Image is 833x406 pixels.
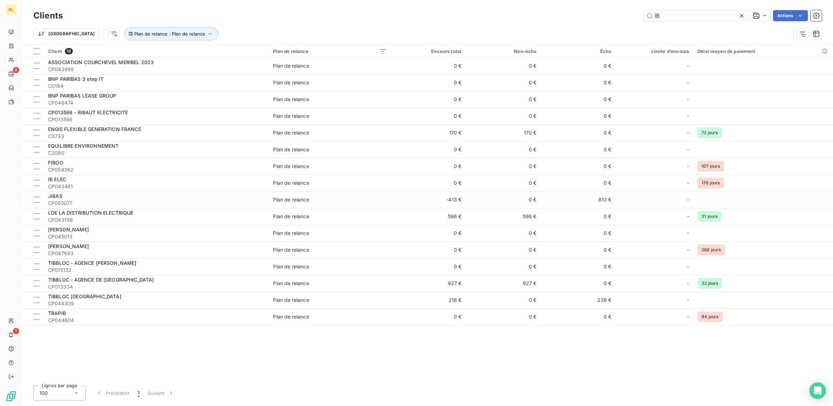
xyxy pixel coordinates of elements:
[466,308,541,325] td: 0 €
[466,191,541,208] td: 0 €
[48,83,265,90] span: C0194
[48,233,265,240] span: CP045013
[466,208,541,225] td: 596 €
[466,158,541,175] td: 0 €
[48,116,265,123] span: CP013586
[620,48,689,54] div: Limite d’encours
[687,163,689,170] span: -
[391,308,466,325] td: 0 €
[541,225,616,242] td: 0 €
[541,275,616,292] td: 0 €
[144,386,179,400] button: Suivant
[466,124,541,141] td: 170 €
[273,79,309,86] div: Plan de relance
[541,175,616,191] td: 0 €
[391,208,466,225] td: 596 €
[273,62,309,69] div: Plan de relance
[541,108,616,124] td: 0 €
[391,191,466,208] td: -413 €
[466,292,541,308] td: 0 €
[391,275,466,292] td: 927 €
[273,96,309,103] div: Plan de relance
[697,245,725,255] span: 266 jours
[541,191,616,208] td: 813 €
[687,79,689,86] span: -
[273,280,309,287] div: Plan de relance
[273,48,387,54] div: Plan de relance
[273,163,309,170] div: Plan de relance
[809,382,826,399] div: Open Intercom Messenger
[6,391,17,402] img: Logo LeanPay
[48,126,141,132] span: ENGIE FLEXIBLE GENERATION FRANCE
[133,386,144,400] button: 1
[48,277,154,283] span: TIBBLOC - AGENCE DE [GEOGRAPHIC_DATA]
[697,48,829,54] div: Délai moyen de paiement
[48,160,63,166] span: FIBOO
[697,211,721,222] span: 31 jours
[65,48,73,54] span: 16
[48,166,265,173] span: CP054362
[6,4,17,15] div: RL
[541,258,616,275] td: 0 €
[48,183,265,190] span: CP043461
[391,175,466,191] td: 0 €
[466,141,541,158] td: 0 €
[541,74,616,91] td: 0 €
[273,313,309,320] div: Plan de relance
[48,59,154,65] span: ASSOCIATION COURCHEVEL MERIBEL 2023
[466,91,541,108] td: 0 €
[687,263,689,270] span: -
[687,146,689,153] span: -
[48,48,62,54] span: Client
[48,250,265,257] span: CP047693
[697,161,724,171] span: 107 jours
[697,278,722,289] span: 32 jours
[33,28,99,39] button: [GEOGRAPHIC_DATA]
[687,129,689,136] span: -
[273,129,309,136] div: Plan de relance
[33,9,63,22] h3: Clients
[273,179,309,186] div: Plan de relance
[48,267,265,274] span: CP015132
[466,175,541,191] td: 0 €
[687,179,689,186] span: -
[541,308,616,325] td: 0 €
[48,317,265,324] span: CP044604
[687,196,689,203] span: -
[541,292,616,308] td: 238 €
[391,58,466,74] td: 0 €
[48,176,66,182] span: IB ELEC
[697,178,724,188] span: 176 jours
[13,328,19,334] span: 1
[48,143,119,149] span: EQUILIBRE ENVIRONNEMENT
[48,99,265,106] span: CP046474
[391,242,466,258] td: 0 €
[48,200,265,207] span: CP055077
[643,10,748,21] input: Rechercher
[391,158,466,175] td: 0 €
[697,312,723,322] span: 84 jours
[466,242,541,258] td: 0 €
[541,58,616,74] td: 0 €
[48,243,89,249] span: [PERSON_NAME]
[541,158,616,175] td: 0 €
[466,74,541,91] td: 0 €
[541,141,616,158] td: 0 €
[48,283,265,290] span: CP013334
[273,196,309,203] div: Plan de relance
[48,93,116,99] span: BNP PARIBAS LEASE GROUP
[541,91,616,108] td: 0 €
[466,108,541,124] td: 0 €
[470,48,536,54] div: Non-échu
[48,260,137,266] span: TIBBLOC - AGENCE [PERSON_NAME]
[687,297,689,304] span: -
[687,313,689,320] span: -
[687,213,689,220] span: -
[273,113,309,120] div: Plan de relance
[273,230,309,237] div: Plan de relance
[134,31,205,37] span: Plan de relance : Plan de relance
[391,141,466,158] td: 0 €
[48,300,265,307] span: CP048309
[687,280,689,287] span: -
[391,108,466,124] td: 0 €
